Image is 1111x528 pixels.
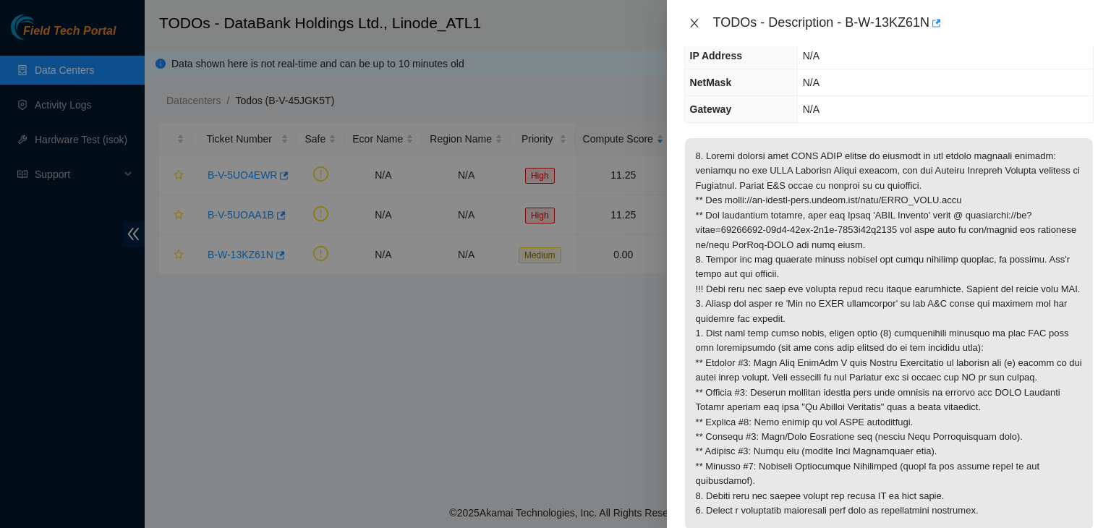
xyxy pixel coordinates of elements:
button: Close [684,17,705,30]
span: N/A [803,50,820,61]
span: close [689,17,700,29]
div: TODOs - Description - B-W-13KZ61N [713,12,1094,35]
span: IP Address [690,50,742,61]
span: N/A [803,103,820,115]
span: N/A [803,77,820,88]
span: NetMask [690,77,732,88]
span: Gateway [690,103,732,115]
